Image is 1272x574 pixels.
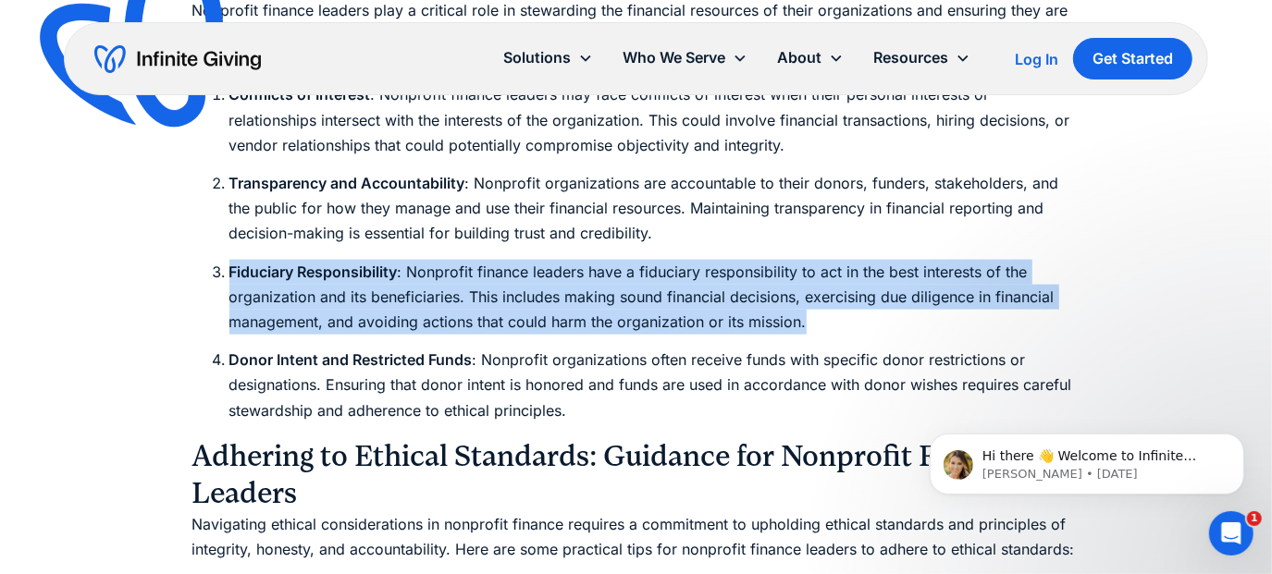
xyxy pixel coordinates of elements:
[229,350,473,369] strong: Donor Intent and Restricted Funds
[229,174,465,192] strong: Transparency and Accountability
[608,38,762,78] div: Who We Serve
[623,45,725,70] div: Who We Serve
[488,38,608,78] div: Solutions
[858,38,985,78] div: Resources
[229,260,1081,336] li: : Nonprofit finance leaders have a fiduciary responsibility to act in the best interests of the o...
[503,45,571,70] div: Solutions
[1015,48,1058,70] a: Log In
[229,82,1081,158] li: : Nonprofit finance leaders may face conflicts of interest when their personal interests or relat...
[94,44,261,74] a: home
[229,263,398,281] strong: Fiduciary Responsibility
[192,438,1081,512] h3: Adhering to Ethical Standards: Guidance for Nonprofit Finance Leaders
[1209,511,1253,556] iframe: Intercom live chat
[777,45,821,70] div: About
[902,395,1272,524] iframe: Intercom notifications message
[1015,52,1058,67] div: Log In
[873,45,948,70] div: Resources
[229,348,1081,423] li: : Nonprofit organizations often receive funds with specific donor restrictions or designations. E...
[1073,38,1192,79] a: Get Started
[1247,511,1262,526] span: 1
[192,512,1081,562] p: Navigating ethical considerations in nonprofit finance requires a commitment to upholding ethical...
[762,38,858,78] div: About
[229,171,1081,247] li: : Nonprofit organizations are accountable to their donors, funders, stakeholders, and the public ...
